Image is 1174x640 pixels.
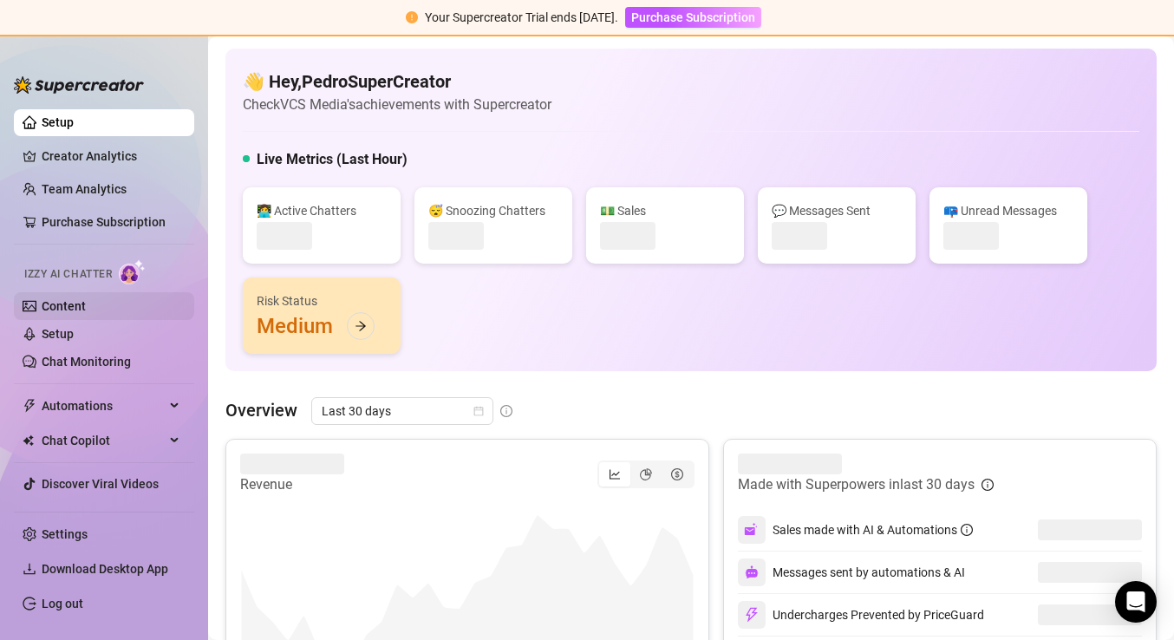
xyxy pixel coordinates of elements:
span: Last 30 days [322,398,483,424]
span: Download Desktop App [42,562,168,576]
div: Messages sent by automations & AI [738,558,965,586]
span: calendar [473,406,484,416]
span: dollar-circle [671,468,683,480]
div: Open Intercom Messenger [1115,581,1157,623]
a: Purchase Subscription [625,10,761,24]
span: exclamation-circle [406,11,418,23]
img: AI Chatter [119,259,146,284]
div: 💬 Messages Sent [772,201,902,220]
img: svg%3e [744,607,760,623]
div: 😴 Snoozing Chatters [428,201,558,220]
span: info-circle [982,479,994,491]
span: info-circle [961,524,973,536]
img: svg%3e [745,565,759,579]
span: Automations [42,392,165,420]
article: Made with Superpowers in last 30 days [738,474,975,495]
span: thunderbolt [23,399,36,413]
a: Creator Analytics [42,142,180,170]
a: Purchase Subscription [42,215,166,229]
span: line-chart [609,468,621,480]
div: Risk Status [257,291,387,310]
div: 📪 Unread Messages [943,201,1073,220]
img: Chat Copilot [23,434,34,447]
span: info-circle [500,405,512,417]
a: Discover Viral Videos [42,477,159,491]
span: Izzy AI Chatter [24,266,112,283]
a: Settings [42,527,88,541]
h4: 👋 Hey, PedroSuperCreator [243,69,551,94]
span: Chat Copilot [42,427,165,454]
div: 👩‍💻 Active Chatters [257,201,387,220]
div: 💵 Sales [600,201,730,220]
button: Purchase Subscription [625,7,761,28]
a: Setup [42,327,74,341]
span: Purchase Subscription [631,10,755,24]
a: Team Analytics [42,182,127,196]
a: Content [42,299,86,313]
a: Chat Monitoring [42,355,131,369]
a: Setup [42,115,74,129]
h5: Live Metrics (Last Hour) [257,149,408,170]
div: Sales made with AI & Automations [773,520,973,539]
span: Your Supercreator Trial ends [DATE]. [425,10,618,24]
a: Log out [42,597,83,611]
img: svg%3e [744,522,760,538]
article: Check VCS Media's achievements with Supercreator [243,94,551,115]
div: Undercharges Prevented by PriceGuard [738,601,984,629]
div: segmented control [597,460,695,488]
span: arrow-right [355,320,367,332]
span: pie-chart [640,468,652,480]
span: download [23,562,36,576]
article: Revenue [240,474,344,495]
img: logo-BBDzfeDw.svg [14,76,144,94]
article: Overview [225,397,297,423]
